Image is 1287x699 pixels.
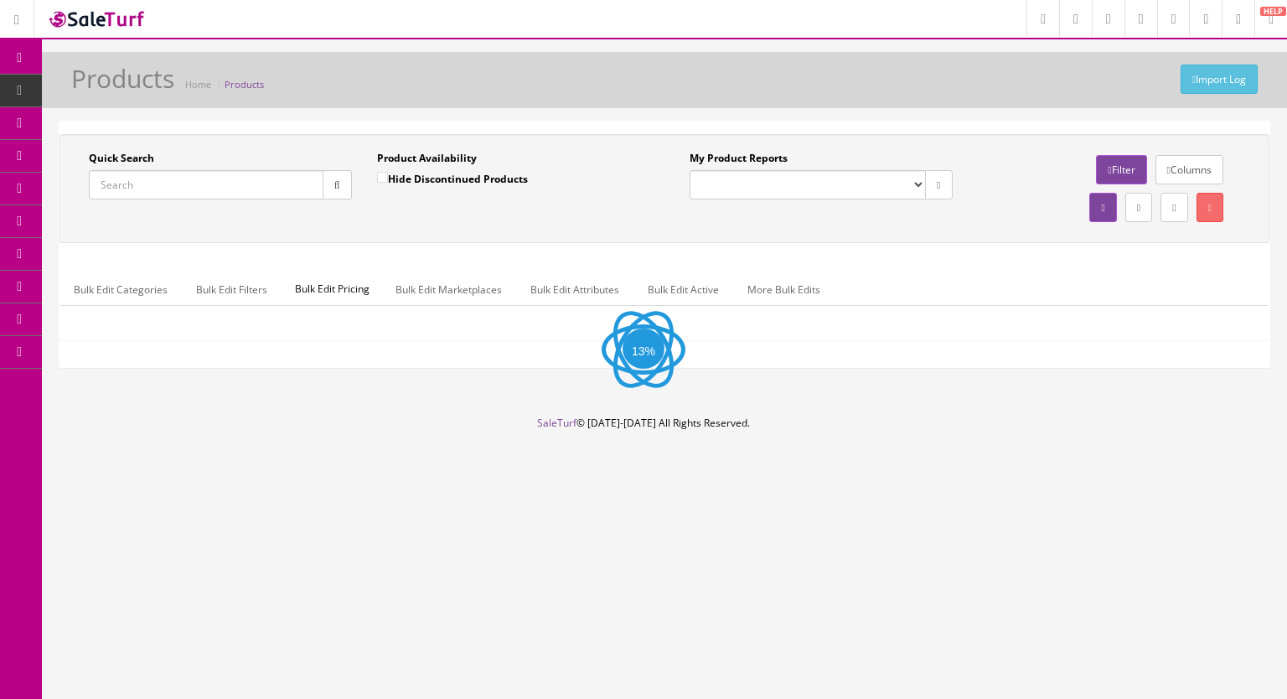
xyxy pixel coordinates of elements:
a: SaleTurf [537,416,576,430]
input: Hide Discontinued Products [377,172,388,183]
a: Bulk Edit Attributes [517,273,633,306]
a: Home [185,78,211,91]
label: My Product Reports [690,151,788,166]
a: Filter [1096,155,1146,184]
img: SaleTurf [47,8,147,30]
a: Bulk Edit Categories [60,273,181,306]
a: Bulk Edit Filters [183,273,281,306]
h1: Products [71,65,174,92]
span: Bulk Edit Pricing [282,273,382,305]
input: Search [89,170,323,199]
span: HELP [1260,7,1286,16]
label: Product Availability [377,151,477,166]
a: Columns [1155,155,1223,184]
a: Bulk Edit Active [634,273,732,306]
a: Products [225,78,264,91]
a: Bulk Edit Marketplaces [382,273,515,306]
label: Hide Discontinued Products [377,170,528,187]
a: Import Log [1181,65,1258,94]
a: More Bulk Edits [734,273,834,306]
label: Quick Search [89,151,154,166]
